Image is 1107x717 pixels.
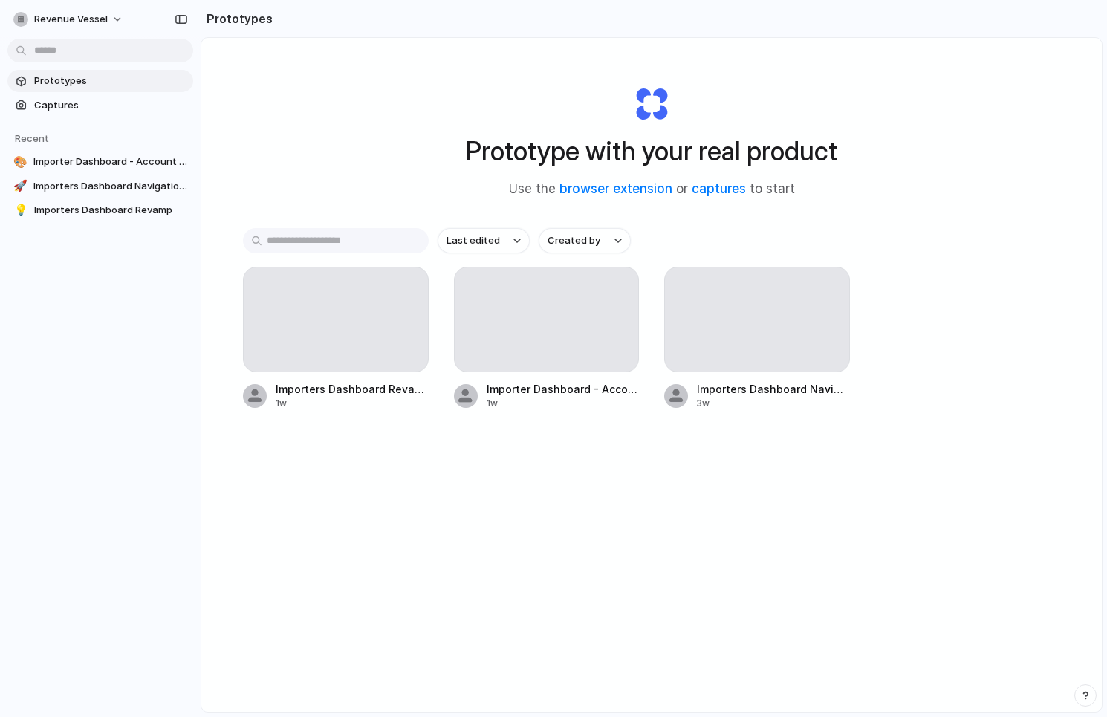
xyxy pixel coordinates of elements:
span: Prototypes [34,74,187,88]
span: Importers Dashboard Revamp [34,203,187,218]
span: Importers Dashboard Navigation Padding Adjustment [697,381,850,397]
a: Importer Dashboard - Account Management1w [454,267,640,410]
span: Captures [34,98,187,113]
div: 🎨 [13,155,27,169]
div: 1w [276,397,429,410]
button: Last edited [438,228,530,253]
div: 💡 [13,203,28,218]
div: 3w [697,397,850,410]
span: Use the or to start [509,180,795,199]
a: 🎨Importer Dashboard - Account Management [7,151,193,173]
a: Prototypes [7,70,193,92]
button: Revenue Vessel [7,7,131,31]
a: Importers Dashboard Navigation Padding Adjustment3w [664,267,850,410]
span: Created by [548,233,600,248]
span: Revenue Vessel [34,12,108,27]
span: Importers Dashboard Revamp [276,381,429,397]
span: Importers Dashboard Navigation Padding Adjustment [33,179,187,194]
a: captures [692,181,746,196]
a: Importers Dashboard Revamp1w [243,267,429,410]
button: Created by [539,228,631,253]
div: 🚀 [13,179,27,194]
div: 1w [487,397,640,410]
a: 💡Importers Dashboard Revamp [7,199,193,221]
span: Recent [15,132,49,144]
h1: Prototype with your real product [466,132,837,171]
span: Importer Dashboard - Account Management [487,381,640,397]
span: Last edited [447,233,500,248]
a: Captures [7,94,193,117]
a: browser extension [559,181,672,196]
a: 🚀Importers Dashboard Navigation Padding Adjustment [7,175,193,198]
h2: Prototypes [201,10,273,27]
span: Importer Dashboard - Account Management [33,155,187,169]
